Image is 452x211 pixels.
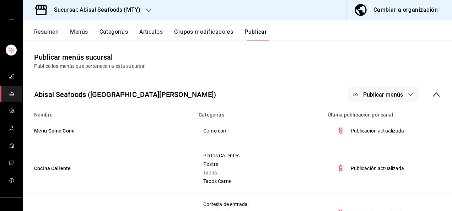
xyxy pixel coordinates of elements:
[203,162,314,167] span: Postre
[203,170,314,175] span: Tacos
[194,108,323,118] th: Categorías
[363,91,403,98] span: Publicar menús
[34,28,452,40] div: navigation tabs
[23,108,194,118] th: Nombre
[351,165,404,172] p: Publicación actualizada
[203,128,314,133] span: Como comi
[139,28,163,40] button: Artículos
[23,144,194,193] td: Cocina Caliente
[323,108,452,118] th: Última publicación por canal
[174,28,233,40] button: Grupos modificadores
[34,63,441,70] div: Publica los menús que pertenecen a esta sucursal.
[9,18,14,24] button: open drawer
[373,5,438,15] div: Cambiar a organización
[34,89,216,100] div: Abisal Seafoods ([GEOGRAPHIC_DATA][PERSON_NAME])
[23,118,194,144] td: Menu Como Comi
[99,28,128,40] button: Categorías
[203,179,314,184] span: Tacos Carne
[351,127,404,135] p: Publicación actualizada
[70,28,88,40] button: Menús
[348,87,419,102] button: Publicar menús
[34,28,59,40] button: Resumen
[244,28,267,40] button: Publicar
[34,52,113,63] div: Publicar menús sucursal
[203,153,314,158] span: Platos Calientes
[203,202,314,207] span: Cortesia de entrada.
[48,6,140,14] h3: Sucursal: Abisal Seafoods (MTY)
